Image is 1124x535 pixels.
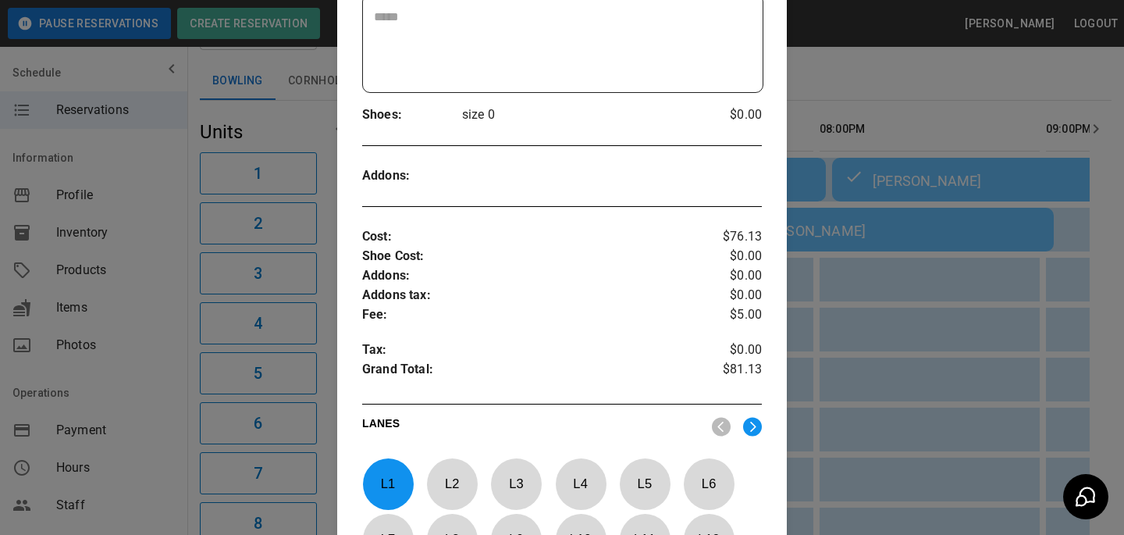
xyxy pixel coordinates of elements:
[695,266,762,286] p: $0.00
[362,105,462,125] p: Shoes :
[426,465,478,502] p: L 2
[362,360,695,383] p: Grand Total :
[362,341,695,360] p: Tax :
[362,227,695,247] p: Cost :
[362,305,695,325] p: Fee :
[695,227,762,247] p: $76.13
[712,417,731,437] img: nav_left.svg
[362,465,414,502] p: L 1
[619,465,670,502] p: L 5
[362,286,695,305] p: Addons tax :
[362,416,699,437] p: LANES
[695,360,762,383] p: $81.13
[490,465,542,502] p: L 3
[695,305,762,325] p: $5.00
[555,465,606,502] p: L 4
[462,105,695,124] p: size 0
[695,247,762,266] p: $0.00
[362,166,462,186] p: Addons :
[362,266,695,286] p: Addons :
[683,465,735,502] p: L 6
[743,417,762,437] img: right.svg
[695,286,762,305] p: $0.00
[695,341,762,360] p: $0.00
[695,105,762,124] p: $0.00
[362,247,695,266] p: Shoe Cost :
